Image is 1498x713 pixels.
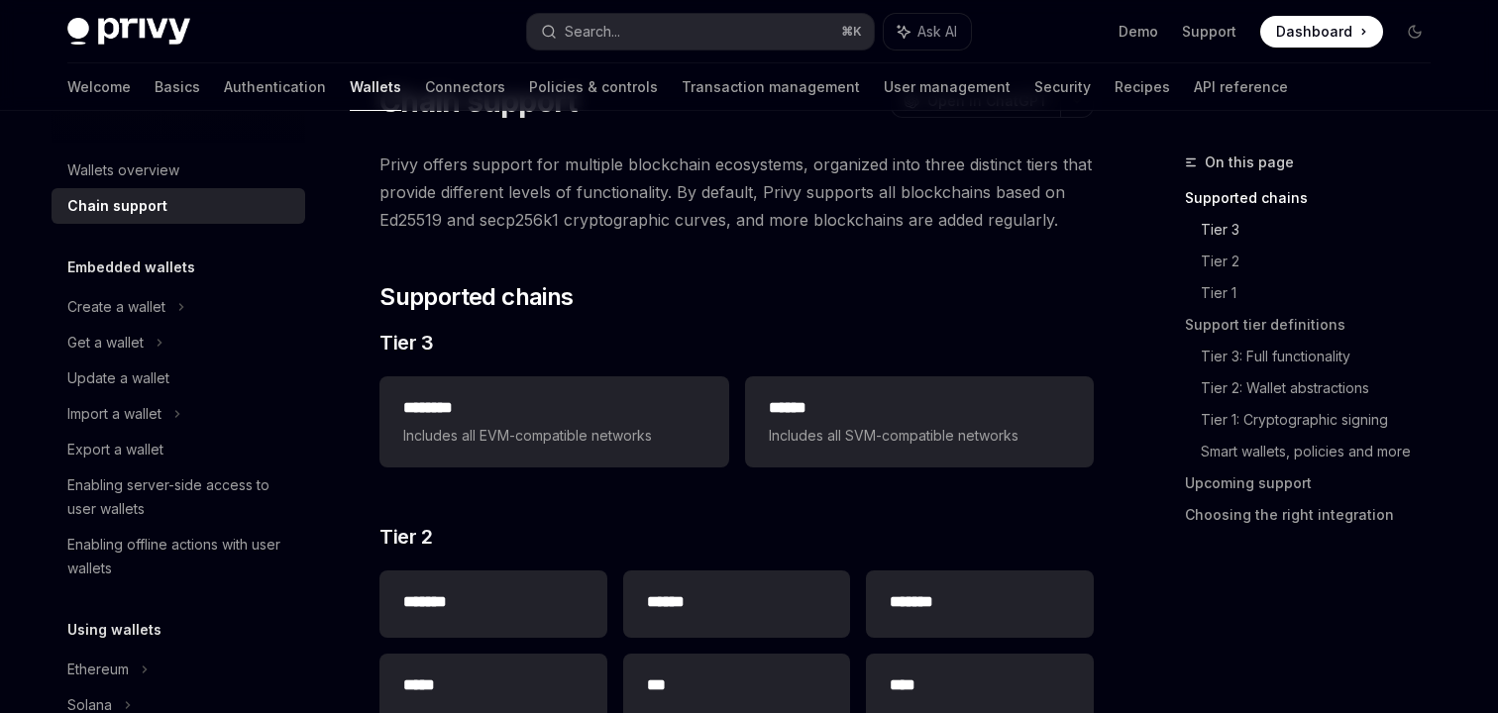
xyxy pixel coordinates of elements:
span: Tier 3 [379,329,433,356]
button: Toggle dark mode [1399,16,1431,48]
span: Dashboard [1276,22,1352,42]
a: API reference [1194,63,1288,111]
button: Ask AI [884,14,971,50]
div: Update a wallet [67,366,169,390]
a: **** *Includes all SVM-compatible networks [745,376,1094,467]
a: Tier 3 [1201,214,1446,246]
a: Demo [1119,22,1158,42]
a: Tier 2 [1201,246,1446,277]
div: Enabling offline actions with user wallets [67,533,293,580]
a: Enabling offline actions with user wallets [52,527,305,586]
a: Enabling server-side access to user wallets [52,467,305,527]
a: Basics [155,63,200,111]
a: Update a wallet [52,360,305,396]
a: Wallets overview [52,153,305,188]
a: User management [884,63,1011,111]
div: Create a wallet [67,295,165,319]
span: Supported chains [379,281,573,313]
span: Includes all SVM-compatible networks [769,424,1070,448]
h5: Using wallets [67,618,161,642]
a: Recipes [1115,63,1170,111]
a: Policies & controls [529,63,658,111]
div: Export a wallet [67,438,163,461]
a: Connectors [425,63,505,111]
a: Upcoming support [1185,467,1446,499]
a: Tier 1: Cryptographic signing [1201,404,1446,436]
a: Tier 3: Full functionality [1201,341,1446,372]
img: dark logo [67,18,190,46]
a: Export a wallet [52,432,305,467]
a: Dashboard [1260,16,1383,48]
span: Tier 2 [379,523,432,551]
a: Wallets [350,63,401,111]
span: ⌘ K [841,24,862,40]
span: Includes all EVM-compatible networks [403,424,704,448]
span: Privy offers support for multiple blockchain ecosystems, organized into three distinct tiers that... [379,151,1094,234]
a: Security [1034,63,1091,111]
a: Authentication [224,63,326,111]
a: Tier 2: Wallet abstractions [1201,372,1446,404]
h5: Embedded wallets [67,255,195,279]
a: Supported chains [1185,182,1446,214]
a: Support tier definitions [1185,309,1446,341]
div: Wallets overview [67,158,179,182]
a: Transaction management [682,63,860,111]
div: Ethereum [67,658,129,681]
a: Chain support [52,188,305,224]
div: Search... [565,20,620,44]
span: On this page [1205,151,1294,174]
div: Get a wallet [67,331,144,355]
div: Enabling server-side access to user wallets [67,473,293,521]
div: Import a wallet [67,402,161,426]
a: Choosing the right integration [1185,499,1446,531]
a: Support [1182,22,1236,42]
a: Welcome [67,63,131,111]
a: Smart wallets, policies and more [1201,436,1446,467]
button: Search...⌘K [527,14,874,50]
div: Chain support [67,194,167,218]
a: Tier 1 [1201,277,1446,309]
span: Ask AI [917,22,957,42]
a: **** ***Includes all EVM-compatible networks [379,376,728,467]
